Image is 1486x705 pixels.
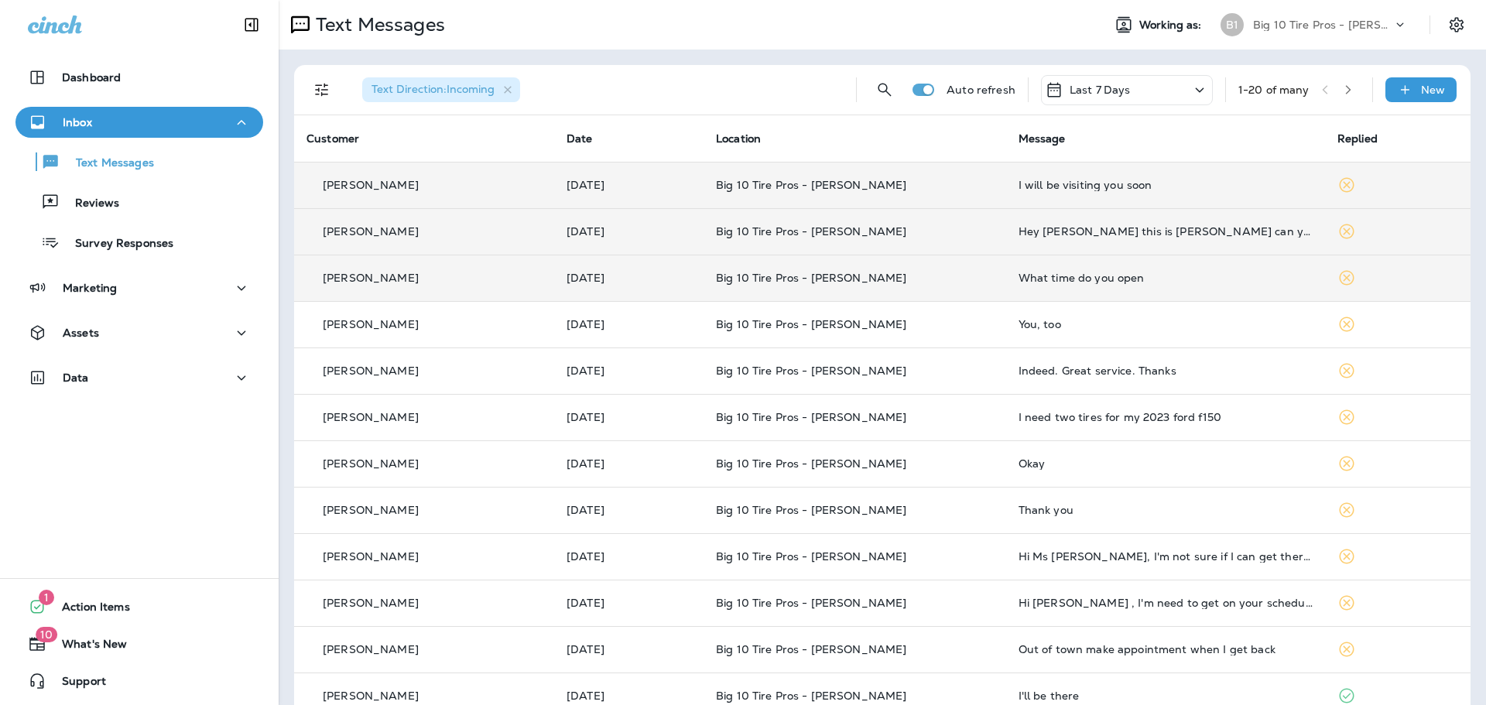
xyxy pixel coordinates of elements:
p: [PERSON_NAME] [323,690,419,702]
p: Dashboard [62,71,121,84]
p: [PERSON_NAME] [323,318,419,330]
span: Text Direction : Incoming [371,82,495,96]
span: Big 10 Tire Pros - [PERSON_NAME] [716,503,906,517]
p: Inbox [63,116,92,128]
div: Thank you [1019,504,1313,516]
p: [PERSON_NAME] [323,225,419,238]
p: Text Messages [310,13,445,36]
p: Sep 12, 2025 08:36 AM [567,504,691,516]
span: Big 10 Tire Pros - [PERSON_NAME] [716,689,906,703]
div: Okay [1019,457,1313,470]
div: Indeed. Great service. Thanks [1019,364,1313,377]
div: Out of town make appointment when I get back [1019,643,1313,655]
p: [PERSON_NAME] [323,504,419,516]
div: I'll be there [1019,690,1313,702]
p: Sep 11, 2025 01:35 PM [567,550,691,563]
p: Sep 11, 2025 01:17 PM [567,597,691,609]
span: Date [567,132,593,145]
button: Support [15,666,263,696]
p: Sep 13, 2025 05:21 PM [567,179,691,191]
span: Big 10 Tire Pros - [PERSON_NAME] [716,364,906,378]
span: Big 10 Tire Pros - [PERSON_NAME] [716,317,906,331]
p: [PERSON_NAME] [323,364,419,377]
span: Message [1019,132,1066,145]
button: Data [15,362,263,393]
button: Dashboard [15,62,263,93]
p: [PERSON_NAME] [323,643,419,655]
p: Big 10 Tire Pros - [PERSON_NAME] [1253,19,1392,31]
p: Sep 12, 2025 08:34 PM [567,318,691,330]
button: Filters [306,74,337,105]
button: Marketing [15,272,263,303]
span: What's New [46,638,127,656]
span: Big 10 Tire Pros - [PERSON_NAME] [716,642,906,656]
p: Assets [63,327,99,339]
span: Replied [1337,132,1378,145]
button: Settings [1443,11,1471,39]
p: [PERSON_NAME] [323,272,419,284]
span: 1 [39,590,54,605]
p: Reviews [60,197,119,211]
button: 10What's New [15,628,263,659]
span: Big 10 Tire Pros - [PERSON_NAME] [716,596,906,610]
p: Survey Responses [60,237,173,252]
p: Last 7 Days [1070,84,1131,96]
div: Hi Ms Monica, I'm not sure if I can get there anytime soon [1019,550,1313,563]
p: [PERSON_NAME] [323,411,419,423]
div: Hey Monica this is Lee can you call me asap [1019,225,1313,238]
span: Big 10 Tire Pros - [PERSON_NAME] [716,410,906,424]
button: Assets [15,317,263,348]
button: Collapse Sidebar [230,9,273,40]
p: Sep 13, 2025 06:54 AM [567,225,691,238]
span: Big 10 Tire Pros - [PERSON_NAME] [716,178,906,192]
span: Customer [306,132,359,145]
button: Text Messages [15,145,263,178]
p: Sep 12, 2025 03:30 PM [567,411,691,423]
button: Inbox [15,107,263,138]
div: I will be visiting you soon [1019,179,1313,191]
span: Big 10 Tire Pros - [PERSON_NAME] [716,457,906,471]
button: Search Messages [869,74,900,105]
div: I need two tires for my 2023 ford f150 [1019,411,1313,423]
p: Auto refresh [947,84,1015,96]
p: [PERSON_NAME] [323,550,419,563]
span: 10 [36,627,57,642]
span: Action Items [46,601,130,619]
button: Reviews [15,186,263,218]
span: Big 10 Tire Pros - [PERSON_NAME] [716,549,906,563]
p: Sep 13, 2025 06:49 AM [567,272,691,284]
p: Text Messages [60,156,154,171]
span: Working as: [1139,19,1205,32]
p: Sep 12, 2025 01:09 PM [567,457,691,470]
span: Big 10 Tire Pros - [PERSON_NAME] [716,271,906,285]
button: Survey Responses [15,226,263,258]
p: [PERSON_NAME] [323,597,419,609]
p: [PERSON_NAME] [323,179,419,191]
p: Sep 11, 2025 01:12 PM [567,643,691,655]
p: New [1421,84,1445,96]
div: 1 - 20 of many [1238,84,1310,96]
div: Text Direction:Incoming [362,77,520,102]
div: Hi Monica , I'm need to get on your schedule . Next week sometime . (Wednesday morning only ) or ... [1019,597,1313,609]
div: B1 [1221,13,1244,36]
span: Location [716,132,761,145]
span: Big 10 Tire Pros - [PERSON_NAME] [716,224,906,238]
p: [PERSON_NAME] [323,457,419,470]
p: Marketing [63,282,117,294]
p: Sep 11, 2025 07:04 AM [567,690,691,702]
span: Support [46,675,106,693]
p: Sep 12, 2025 04:03 PM [567,364,691,377]
p: Data [63,371,89,384]
div: You, too [1019,318,1313,330]
button: 1Action Items [15,591,263,622]
div: What time do you open [1019,272,1313,284]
